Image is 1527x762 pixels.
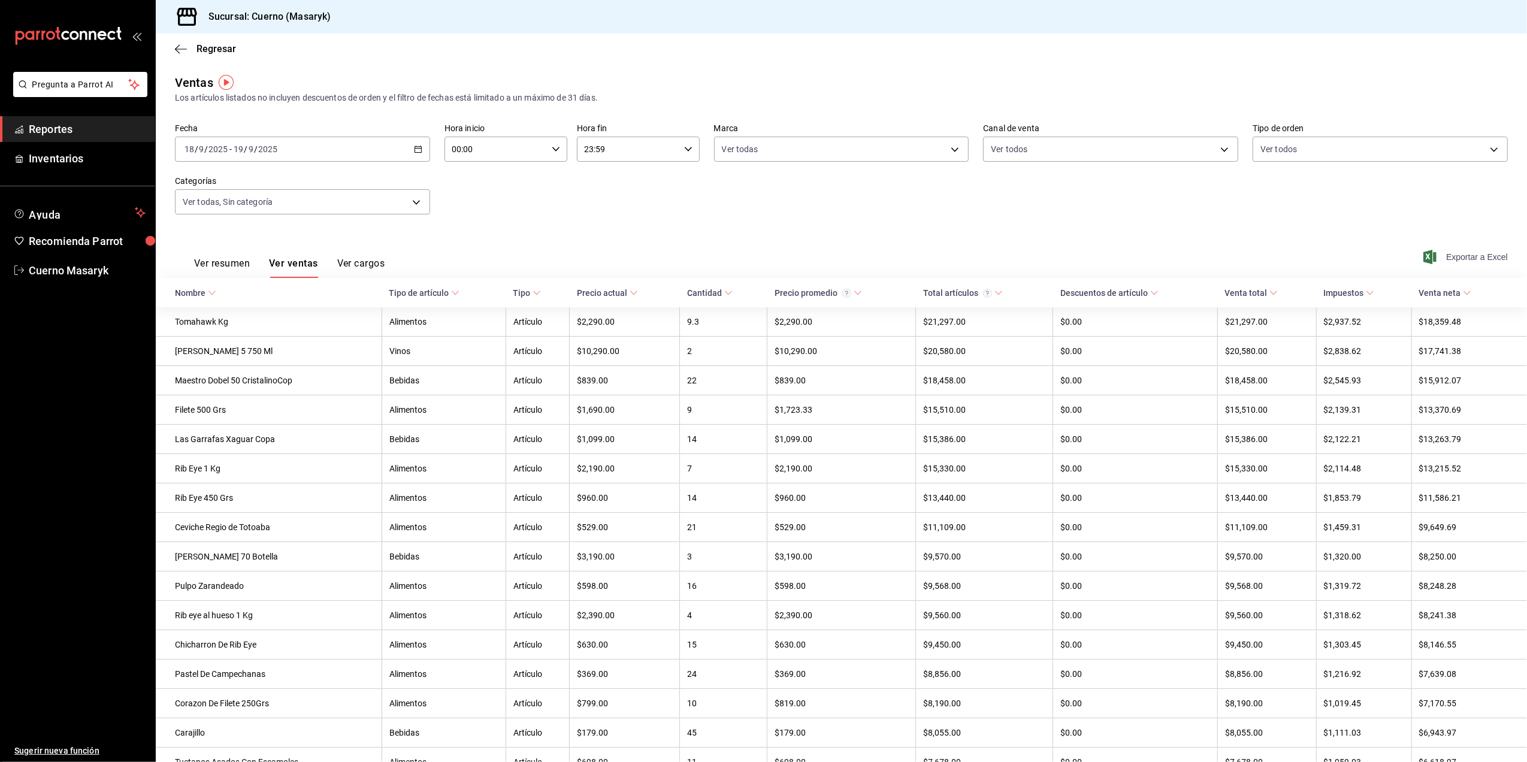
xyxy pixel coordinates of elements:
span: Ver todas, Sin categoría [183,196,273,208]
td: $9,570.00 [916,542,1053,571]
span: Tipo de artículo [389,288,459,298]
td: Alimentos [382,307,506,337]
td: $369.00 [570,660,680,689]
td: $179.00 [570,718,680,748]
td: $819.00 [767,689,916,718]
td: $13,440.00 [916,483,1053,513]
td: $17,741.38 [1411,337,1527,366]
td: Artículo [506,601,570,630]
td: $2,190.00 [570,454,680,483]
svg: Precio promedio = Total artículos / cantidad [842,289,851,298]
label: Tipo de orden [1253,125,1508,133]
td: $1,319.72 [1316,571,1411,601]
div: Precio promedio [775,288,851,298]
span: Precio promedio [775,288,862,298]
span: Cantidad [687,288,733,298]
td: $13,215.52 [1411,454,1527,483]
td: Alimentos [382,689,506,718]
td: $1,690.00 [570,395,680,425]
td: $13,440.00 [1217,483,1316,513]
td: $13,263.79 [1411,425,1527,454]
svg: El total artículos considera cambios de precios en los artículos así como costos adicionales por ... [983,289,992,298]
td: Artículo [506,660,570,689]
span: Reportes [29,121,146,137]
input: -- [248,144,254,154]
td: $8,250.00 [1411,542,1527,571]
input: ---- [208,144,228,154]
div: Tipo de artículo [389,288,449,298]
td: Bebidas [382,366,506,395]
td: 15 [680,630,767,660]
button: Ver ventas [269,258,318,278]
td: Artículo [506,571,570,601]
td: Pulpo Zarandeado [156,571,382,601]
td: Alimentos [382,483,506,513]
div: Venta total [1224,288,1267,298]
td: $7,639.08 [1411,660,1527,689]
td: Rib Eye 1 Kg [156,454,382,483]
td: $2,545.93 [1316,366,1411,395]
td: $960.00 [570,483,680,513]
td: $2,290.00 [570,307,680,337]
span: Regresar [196,43,236,55]
td: $598.00 [767,571,916,601]
td: Artículo [506,337,570,366]
td: $18,458.00 [1217,366,1316,395]
td: $8,146.55 [1411,630,1527,660]
td: $960.00 [767,483,916,513]
td: Alimentos [382,513,506,542]
td: Alimentos [382,601,506,630]
span: Sugerir nueva función [14,745,146,757]
span: Impuestos [1323,288,1374,298]
td: $9,568.00 [916,571,1053,601]
td: $1,099.00 [570,425,680,454]
td: $11,109.00 [1217,513,1316,542]
td: 10 [680,689,767,718]
td: $15,330.00 [1217,454,1316,483]
td: $2,937.52 [1316,307,1411,337]
td: $2,390.00 [570,601,680,630]
button: Regresar [175,43,236,55]
td: Artículo [506,366,570,395]
button: Ver resumen [194,258,250,278]
input: -- [198,144,204,154]
td: $2,838.62 [1316,337,1411,366]
td: $1,019.45 [1316,689,1411,718]
label: Hora fin [577,125,700,133]
td: $20,580.00 [1217,337,1316,366]
td: $0.00 [1053,630,1217,660]
td: $1,111.03 [1316,718,1411,748]
td: $1,723.33 [767,395,916,425]
td: Bebidas [382,425,506,454]
span: Exportar a Excel [1426,250,1508,264]
td: $630.00 [767,630,916,660]
td: Las Garrafas Xaguar Copa [156,425,382,454]
td: $18,458.00 [916,366,1053,395]
div: Total artículos [923,288,992,298]
td: 3 [680,542,767,571]
span: Recomienda Parrot [29,233,146,249]
td: Bebidas [382,718,506,748]
a: Pregunta a Parrot AI [8,87,147,99]
td: $0.00 [1053,542,1217,571]
td: 24 [680,660,767,689]
td: $10,290.00 [570,337,680,366]
td: $0.00 [1053,571,1217,601]
td: $0.00 [1053,660,1217,689]
td: $0.00 [1053,718,1217,748]
td: 21 [680,513,767,542]
td: $8,241.38 [1411,601,1527,630]
td: $529.00 [767,513,916,542]
input: -- [184,144,195,154]
td: Artículo [506,513,570,542]
td: Artículo [506,425,570,454]
td: Artículo [506,454,570,483]
td: $2,122.21 [1316,425,1411,454]
td: Bebidas [382,542,506,571]
td: $11,586.21 [1411,483,1527,513]
td: 2 [680,337,767,366]
td: $839.00 [570,366,680,395]
div: Cantidad [687,288,722,298]
div: Los artículos listados no incluyen descuentos de orden y el filtro de fechas está limitado a un m... [175,92,1508,104]
td: $9,450.00 [1217,630,1316,660]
